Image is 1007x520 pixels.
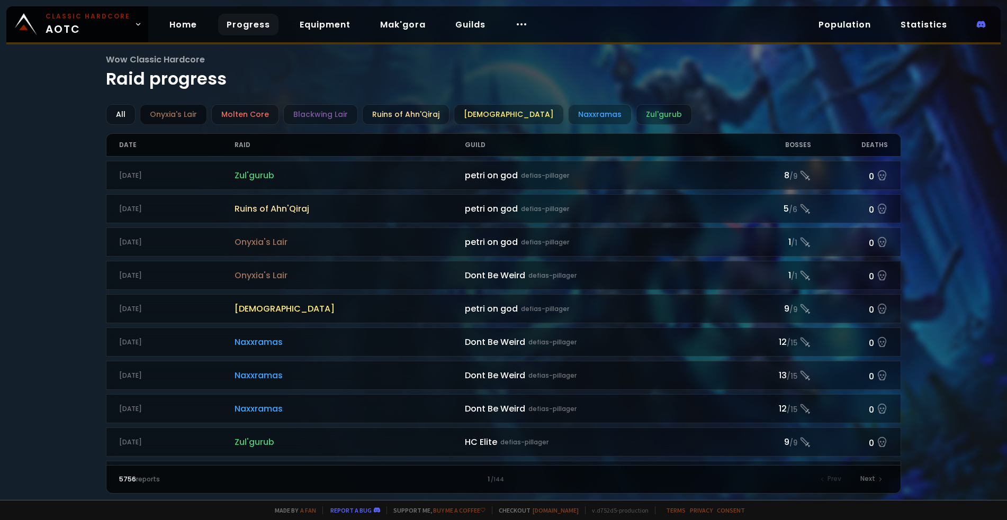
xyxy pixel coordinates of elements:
span: AOTC [46,12,130,37]
div: 0 [811,168,888,183]
div: petri on god [465,202,734,215]
span: [DEMOGRAPHIC_DATA] [235,302,465,315]
div: Ruins of Ahn'Qiraj [362,104,449,125]
div: HC Elite [465,435,734,449]
small: defias-pillager [500,437,549,447]
div: Blackwing Lair [283,104,358,125]
a: Buy me a coffee [433,506,485,514]
span: Naxxramas [235,402,465,415]
a: Privacy [690,506,713,514]
small: / 9 [789,305,797,315]
small: defias-pillager [528,404,577,414]
small: / 144 [491,476,504,484]
a: [DATE]Onyxia's LairDont Be Weirddefias-pillager1/10 [106,261,901,290]
small: defias-pillager [521,204,569,214]
div: [DATE] [119,304,235,314]
a: [DATE][DEMOGRAPHIC_DATA]petri on goddefias-pillager9/90 [106,294,901,323]
a: [DOMAIN_NAME] [533,506,579,514]
span: Zul'gurub [235,435,465,449]
small: / 9 [789,171,797,182]
span: Onyxia's Lair [235,235,465,249]
a: Home [161,14,205,35]
div: 0 [811,434,888,450]
div: petri on god [465,302,734,315]
small: / 15 [787,405,797,415]
div: 0 [811,234,888,250]
span: Onyxia's Lair [235,269,465,282]
span: Wow Classic Hardcore [106,53,901,66]
div: [DATE] [119,371,235,380]
div: Guild [465,134,734,156]
div: Molten Core [211,104,279,125]
span: 5756 [119,475,136,483]
div: Onyxia's Lair [140,104,207,125]
a: [DATE]Zul'gurubHC Elitedefias-pillager9/90 [106,461,901,490]
small: defias-pillager [521,171,569,180]
div: petri on god [465,169,734,182]
small: Classic Hardcore [46,12,130,21]
a: Guilds [447,14,494,35]
div: 0 [811,268,888,283]
small: / 15 [787,371,797,382]
small: / 1 [791,238,797,249]
span: Checkout [492,506,579,514]
div: Dont Be Weird [465,269,734,282]
span: v. d752d5 - production [585,506,649,514]
div: 0 [811,368,888,383]
div: [DATE] [119,437,235,447]
small: defias-pillager [521,238,569,247]
a: Population [810,14,879,35]
a: Classic HardcoreAOTC [6,6,148,42]
div: 0 [811,401,888,416]
a: Equipment [291,14,359,35]
div: 9 [734,302,811,315]
small: defias-pillager [521,304,569,314]
div: Dont Be Weird [465,335,734,349]
div: Naxxramas [568,104,632,125]
small: defias-pillager [528,271,577,280]
div: [DATE] [119,404,235,414]
div: 12 [734,335,811,349]
span: Made by [268,506,316,514]
div: [DATE] [119,271,235,280]
div: 0 [811,301,888,316]
a: a fan [300,506,316,514]
div: 8 [734,169,811,182]
div: All [106,104,136,125]
div: 1 [311,475,696,484]
a: Statistics [892,14,956,35]
div: Zul'gurub [636,104,692,125]
a: Report a bug [330,506,372,514]
a: [DATE]NaxxramasDont Be Weirddefias-pillager13/150 [106,361,901,390]
div: Dont Be Weird [465,402,734,415]
span: Naxxramas [235,369,465,382]
a: [DATE]Zul'gurubHC Elitedefias-pillager9/90 [106,427,901,457]
a: [DATE]Zul'gurubpetri on goddefias-pillager8/90 [106,161,901,190]
div: 1 [734,269,811,282]
small: / 15 [787,338,797,349]
div: [DATE] [119,337,235,347]
span: Ruins of Ahn'Qiraj [235,202,465,215]
div: 12 [734,402,811,415]
div: Date [119,134,235,156]
a: Consent [717,506,745,514]
a: Terms [666,506,686,514]
span: Naxxramas [235,335,465,349]
div: Dont Be Weird [465,369,734,382]
h1: Raid progress [106,53,901,92]
a: Mak'gora [372,14,434,35]
div: Raid [235,134,465,156]
small: / 6 [789,205,797,215]
div: [DATE] [119,171,235,180]
div: 1 [734,235,811,249]
div: reports [119,475,311,484]
div: [DEMOGRAPHIC_DATA] [454,104,564,125]
div: 5 [734,202,811,215]
div: 9 [734,435,811,449]
a: [DATE]NaxxramasDont Be Weirddefias-pillager12/150 [106,394,901,423]
div: petri on god [465,235,734,249]
div: 13 [734,369,811,382]
a: [DATE]NaxxramasDont Be Weirddefias-pillager12/150 [106,327,901,357]
small: defias-pillager [528,337,577,347]
div: [DATE] [119,204,235,214]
